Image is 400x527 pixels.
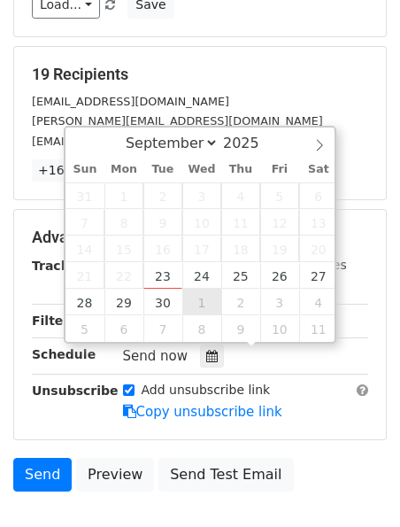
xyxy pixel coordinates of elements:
[312,442,400,527] iframe: Chat Widget
[143,209,182,236] span: September 9, 2025
[260,315,299,342] span: October 10, 2025
[182,182,221,209] span: September 3, 2025
[221,289,260,315] span: October 2, 2025
[299,182,338,209] span: September 6, 2025
[182,164,221,175] span: Wed
[221,315,260,342] span: October 9, 2025
[76,458,154,492] a: Preview
[13,458,72,492] a: Send
[182,209,221,236] span: September 10, 2025
[65,289,104,315] span: September 28, 2025
[260,262,299,289] span: September 26, 2025
[260,236,299,262] span: September 19, 2025
[104,289,143,315] span: September 29, 2025
[182,236,221,262] span: September 17, 2025
[32,314,77,328] strong: Filters
[32,347,96,361] strong: Schedule
[104,315,143,342] span: October 6, 2025
[299,262,338,289] span: September 27, 2025
[143,315,182,342] span: October 7, 2025
[32,259,91,273] strong: Tracking
[65,209,104,236] span: September 7, 2025
[65,262,104,289] span: September 21, 2025
[260,289,299,315] span: October 3, 2025
[182,289,221,315] span: October 1, 2025
[219,135,282,151] input: Year
[221,182,260,209] span: September 4, 2025
[65,164,104,175] span: Sun
[32,114,323,128] small: [PERSON_NAME][EMAIL_ADDRESS][DOMAIN_NAME]
[65,236,104,262] span: September 14, 2025
[32,65,368,84] h5: 19 Recipients
[143,289,182,315] span: September 30, 2025
[260,209,299,236] span: September 12, 2025
[104,209,143,236] span: September 8, 2025
[104,236,143,262] span: September 15, 2025
[123,348,188,364] span: Send now
[158,458,293,492] a: Send Test Email
[182,262,221,289] span: September 24, 2025
[65,182,104,209] span: August 31, 2025
[221,262,260,289] span: September 25, 2025
[182,315,221,342] span: October 8, 2025
[104,164,143,175] span: Mon
[221,164,260,175] span: Thu
[123,404,282,420] a: Copy unsubscribe link
[221,209,260,236] span: September 11, 2025
[104,262,143,289] span: September 22, 2025
[143,164,182,175] span: Tue
[299,315,338,342] span: October 11, 2025
[260,182,299,209] span: September 5, 2025
[32,135,229,148] small: [EMAIL_ADDRESS][DOMAIN_NAME]
[299,164,338,175] span: Sat
[104,182,143,209] span: September 1, 2025
[221,236,260,262] span: September 18, 2025
[65,315,104,342] span: October 5, 2025
[32,159,106,182] a: +16 more
[299,209,338,236] span: September 13, 2025
[143,262,182,289] span: September 23, 2025
[260,164,299,175] span: Fri
[32,228,368,247] h5: Advanced
[299,289,338,315] span: October 4, 2025
[143,182,182,209] span: September 2, 2025
[277,256,346,275] label: UTM Codes
[32,95,229,108] small: [EMAIL_ADDRESS][DOMAIN_NAME]
[143,236,182,262] span: September 16, 2025
[142,381,271,399] label: Add unsubscribe link
[32,384,119,398] strong: Unsubscribe
[299,236,338,262] span: September 20, 2025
